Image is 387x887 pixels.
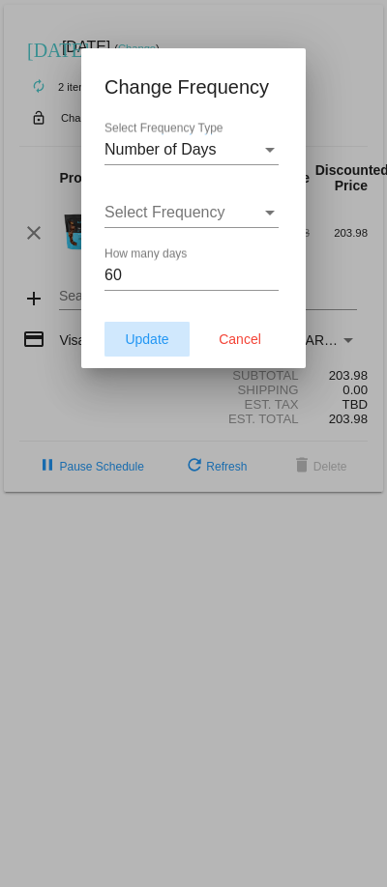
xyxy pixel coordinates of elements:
[104,141,279,158] mat-select: Select Frequency Type
[125,331,168,347] span: Update
[104,204,225,220] span: Select Frequency
[104,322,190,357] button: Update
[104,267,279,284] input: How many days
[104,141,217,157] span: Number of Days
[219,331,261,347] span: Cancel
[104,72,283,102] h1: Change Frequency
[197,322,283,357] button: Cancel
[104,204,279,221] mat-select: Select Frequency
